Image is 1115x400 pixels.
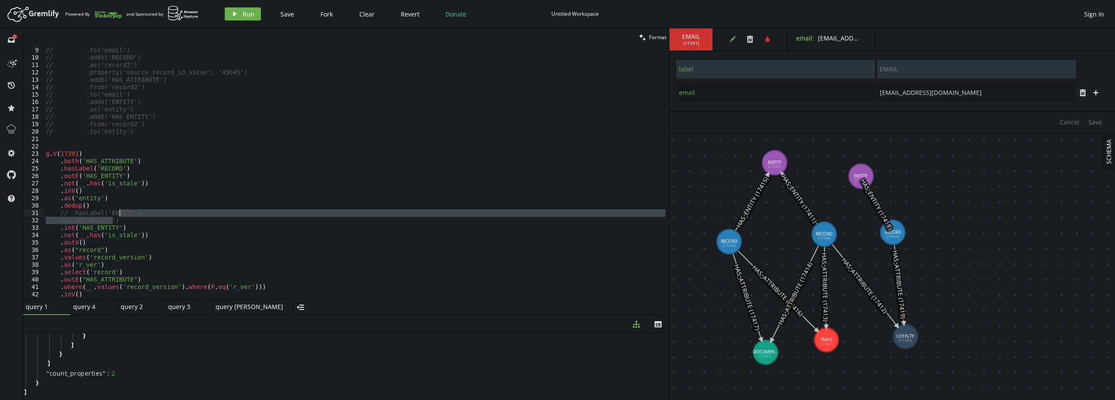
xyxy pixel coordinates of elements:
[314,7,340,20] button: Fork
[768,159,782,165] tspan: ENTITY
[721,238,737,244] tspan: RECORD
[58,350,62,358] span: }
[70,341,74,349] span: ]
[23,195,44,202] div: 29
[23,269,44,276] div: 39
[103,369,106,377] span: "
[439,7,473,20] button: Donate
[855,173,868,179] tspan: ENTITY
[321,10,333,18] span: Fork
[877,60,1076,78] input: Property Value
[23,298,44,306] div: 43
[23,150,44,158] div: 23
[1060,118,1079,126] span: Cancel
[225,7,261,20] button: Run
[753,349,778,355] tspan: DOCUMEN...
[1084,116,1106,129] button: Save
[1084,10,1104,18] span: Sign In
[23,54,44,61] div: 10
[1080,7,1108,20] button: Sign In
[23,217,44,224] div: 32
[887,234,900,239] tspan: (17404)
[23,158,44,165] div: 24
[23,76,44,84] div: 13
[108,370,109,377] span: :
[891,250,908,319] text: HAS_ATTRIBUTE (17419)
[23,172,44,180] div: 26
[23,98,44,106] div: 16
[168,6,199,21] img: AWS Neptune
[649,34,666,41] span: Format
[47,359,50,367] span: ]
[359,10,375,18] span: Clear
[23,283,44,291] div: 41
[23,209,44,217] div: 31
[23,69,44,76] div: 12
[446,10,466,18] span: Donate
[818,34,920,42] span: [EMAIL_ADDRESS][DOMAIN_NAME]
[35,379,38,387] span: }
[23,291,44,298] div: 42
[23,128,44,135] div: 20
[23,388,27,396] span: ]
[23,84,44,91] div: 14
[769,165,782,169] tspan: (17397)
[796,34,814,42] label: email :
[23,106,44,113] div: 17
[23,91,44,98] div: 15
[23,143,44,150] div: 22
[23,254,44,261] div: 37
[683,40,699,46] span: ( 17391 )
[23,135,44,143] div: 21
[821,336,833,343] tspan: EMAIL
[897,333,915,339] tspan: LOYALTY
[394,7,426,20] button: Revert
[23,165,44,172] div: 25
[47,369,50,377] span: "
[82,332,85,339] span: }
[168,303,203,311] span: query 3
[818,236,831,240] tspan: (17388)
[23,276,44,283] div: 40
[877,84,1076,102] input: Property Value
[23,261,44,269] div: 38
[899,338,912,343] tspan: (17399)
[23,180,44,187] div: 27
[280,10,294,18] span: Save
[23,47,44,54] div: 9
[23,246,44,254] div: 36
[820,342,833,346] tspan: (17391)
[26,303,61,311] span: query 1
[678,33,704,40] span: EMAIL
[551,10,599,17] div: Untitled Workspace
[73,303,108,311] span: query 4
[23,202,44,209] div: 30
[111,370,115,377] div: 2
[760,354,773,358] tspan: (17407)
[855,178,868,182] tspan: (17402)
[821,252,830,321] text: HAS_ATTRIBUTE (17413)
[885,229,901,235] tspan: RECORD
[676,84,875,102] input: Property Name
[121,303,155,311] span: query 2
[274,7,301,20] button: Save
[353,7,381,20] button: Clear
[401,10,419,18] span: Revert
[65,7,122,22] div: Powered By
[1104,139,1112,164] span: SCHEMA
[636,28,669,46] button: Format
[23,239,44,246] div: 35
[23,121,44,128] div: 19
[676,60,875,78] input: Property Name
[1088,118,1102,126] span: Save
[1055,116,1084,129] button: Cancel
[23,113,44,121] div: 18
[243,10,254,18] span: Run
[23,187,44,195] div: 28
[816,231,833,237] tspan: RECORD
[23,61,44,69] div: 11
[723,243,736,248] tspan: (17394)
[23,224,44,232] div: 33
[126,6,199,22] div: and Sponsored by
[50,370,103,377] span: count_properties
